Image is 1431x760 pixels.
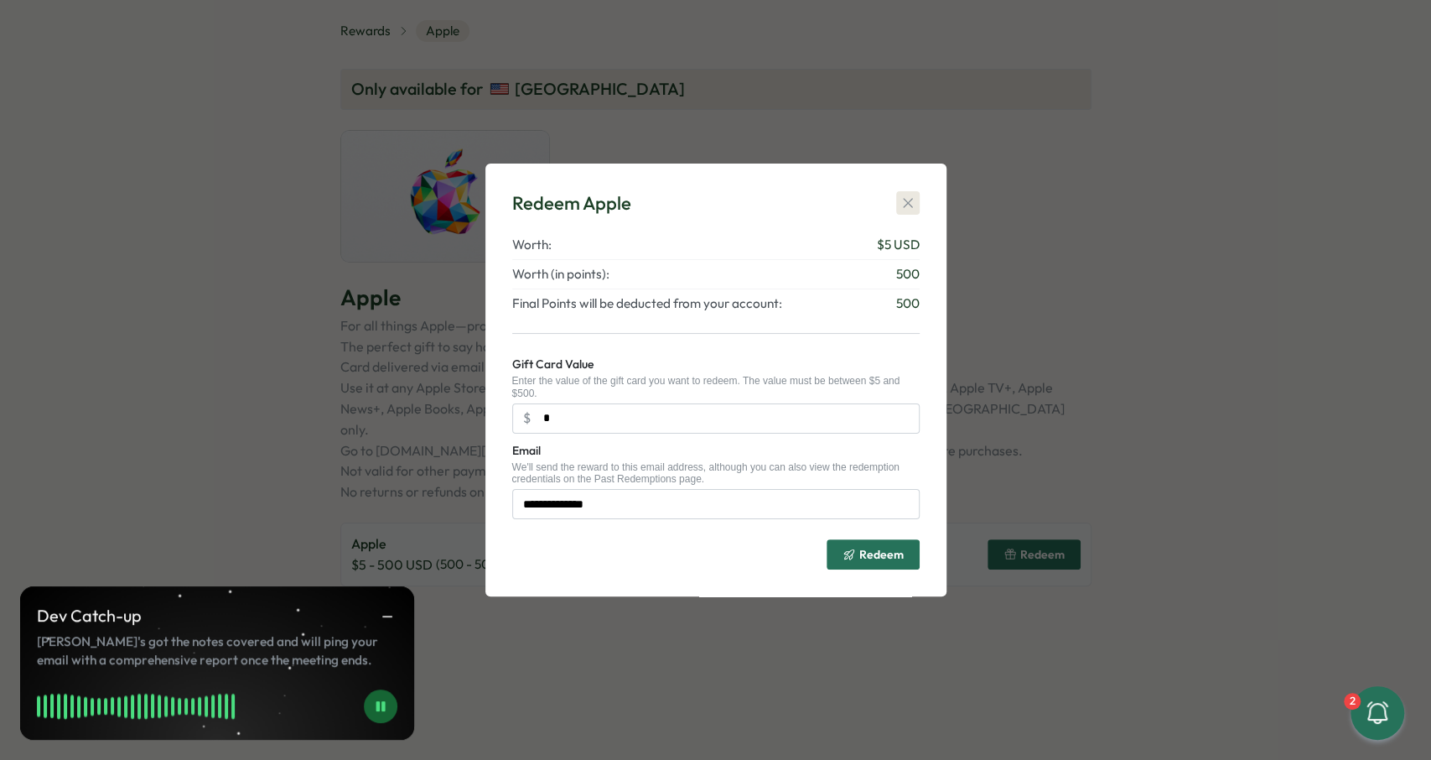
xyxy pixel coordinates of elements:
button: Redeem [827,539,920,570]
span: Redeem [859,549,904,560]
button: 2 [1351,686,1404,740]
div: We'll send the reward to this email address, although you can also view the redemption credential... [512,461,920,486]
div: Enter the value of the gift card you want to redeem. The value must be between $5 and $500. [512,375,920,399]
span: Worth (in points): [512,265,609,284]
span: Worth: [512,236,552,254]
span: $ 5 USD [877,236,920,254]
label: Gift Card Value [512,356,594,374]
div: Redeem Apple [512,190,631,216]
button: Pause Meeting [364,690,397,723]
div: 2 [1344,693,1361,710]
span: Final Points will be deducted from your account: [512,294,782,313]
span: [PERSON_NAME]'s got the notes covered and will ping your email with a comprehensive report once t... [37,632,397,669]
span: 500 [896,265,920,284]
label: Email [512,442,541,461]
span: 500 [896,294,920,313]
p: Dev Catch-up [37,603,142,629]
